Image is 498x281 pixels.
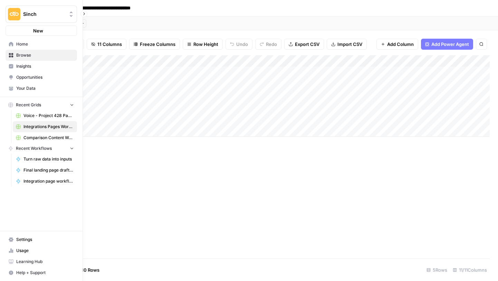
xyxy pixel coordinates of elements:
button: Add Power Agent [421,39,473,50]
a: Voice - Project 428 Page Builder Tracker [13,110,77,121]
span: Export CSV [295,41,319,48]
button: Freeze Columns [129,39,180,50]
span: Insights [16,63,74,69]
span: Recent Workflows [16,145,52,152]
span: Comparison Content Worfklow (Q3 2025) [23,135,74,141]
a: Integration page workflow [13,176,77,187]
button: Export CSV [284,39,324,50]
button: Redo [255,39,281,50]
span: Add Column [387,41,414,48]
span: Recent Grids [16,102,41,108]
span: Sinch [23,11,65,18]
span: Freeze Columns [140,41,175,48]
button: Undo [226,39,252,50]
span: Opportunities [16,74,74,80]
span: Row Height [193,41,218,48]
button: New [6,26,77,36]
span: Import CSV [337,41,362,48]
span: New [33,27,43,34]
span: Home [16,41,74,47]
button: Recent Workflows [6,143,77,154]
img: Sinch Logo [8,8,20,20]
button: Row Height [183,39,223,50]
span: Learning Hub [16,259,74,265]
button: Help + Support [6,267,77,278]
a: Usage [6,245,77,256]
a: Turn raw data into inputs [13,154,77,165]
span: 11 Columns [97,41,122,48]
button: Recent Grids [6,100,77,110]
div: 5 Rows [424,264,450,275]
div: 11/11 Columns [450,264,490,275]
span: Add Power Agent [431,41,469,48]
button: 11 Columns [87,39,126,50]
a: Insights [6,61,77,72]
a: Browse [6,50,77,61]
span: Settings [16,236,74,243]
span: Your Data [16,85,74,91]
button: Import CSV [327,39,367,50]
span: Integrations Pages Worfklow (Brand Agnostic) [23,124,74,130]
a: Comparison Content Worfklow (Q3 2025) [13,132,77,143]
a: Your Data [6,83,77,94]
a: Home [6,39,77,50]
span: Voice - Project 428 Page Builder Tracker [23,113,74,119]
span: Turn raw data into inputs [23,156,74,162]
a: Settings [6,234,77,245]
button: Add Column [376,39,418,50]
span: Add 10 Rows [72,267,99,273]
span: Browse [16,52,74,58]
span: Integration page workflow [23,178,74,184]
span: Undo [236,41,248,48]
a: Opportunities [6,72,77,83]
a: Integrations Pages Worfklow (Brand Agnostic) [13,121,77,132]
button: Workspace: Sinch [6,6,77,23]
a: Learning Hub [6,256,77,267]
span: Redo [266,41,277,48]
span: Help + Support [16,270,74,276]
a: Final landing page drafter for Project 428 ([PERSON_NAME]) [13,165,77,176]
span: Final landing page drafter for Project 428 ([PERSON_NAME]) [23,167,74,173]
span: Usage [16,248,74,254]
